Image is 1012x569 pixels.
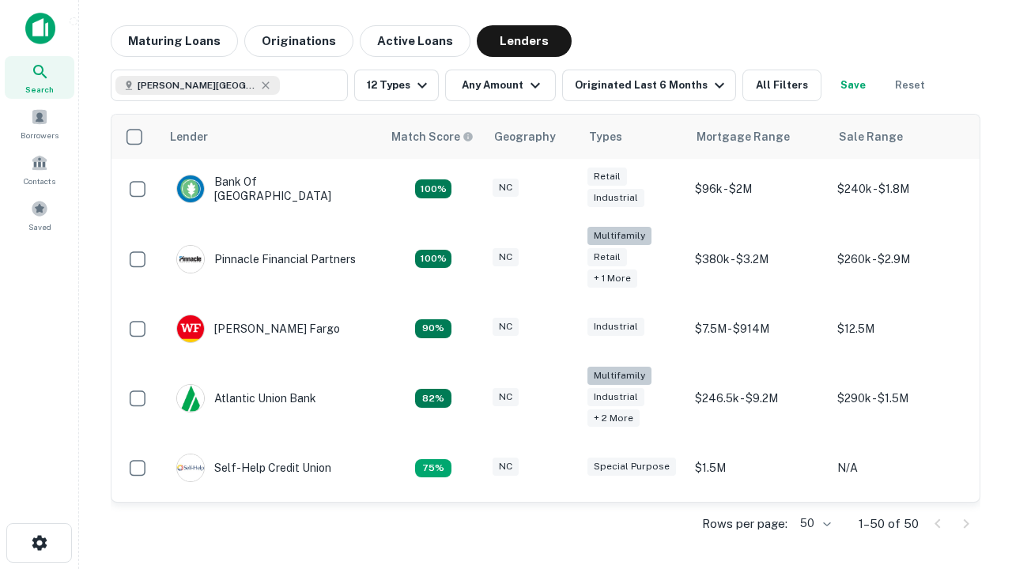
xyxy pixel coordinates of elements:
[493,458,519,476] div: NC
[391,128,474,145] div: Capitalize uses an advanced AI algorithm to match your search with the best lender. The match sco...
[587,388,644,406] div: Industrial
[687,299,829,359] td: $7.5M - $914M
[742,70,821,101] button: All Filters
[493,318,519,336] div: NC
[176,454,331,482] div: Self-help Credit Union
[562,70,736,101] button: Originated Last 6 Months
[829,359,972,439] td: $290k - $1.5M
[5,102,74,145] a: Borrowers
[176,245,356,273] div: Pinnacle Financial Partners
[794,512,833,535] div: 50
[360,25,470,57] button: Active Loans
[493,388,519,406] div: NC
[587,367,651,385] div: Multifamily
[415,319,451,338] div: Matching Properties: 12, hasApolloMatch: undefined
[177,454,204,481] img: picture
[828,70,878,101] button: Save your search to get updates of matches that match your search criteria.
[415,459,451,478] div: Matching Properties: 10, hasApolloMatch: undefined
[587,168,627,186] div: Retail
[839,127,903,146] div: Sale Range
[587,458,676,476] div: Special Purpose
[702,514,787,533] p: Rows per page:
[176,175,366,203] div: Bank Of [GEOGRAPHIC_DATA]
[25,13,55,44] img: capitalize-icon.png
[859,514,919,533] p: 1–50 of 50
[829,438,972,498] td: N/A
[177,175,204,202] img: picture
[391,128,470,145] h6: Match Score
[580,115,687,159] th: Types
[111,25,238,57] button: Maturing Loans
[687,438,829,498] td: $1.5M
[493,248,519,266] div: NC
[177,246,204,273] img: picture
[697,127,790,146] div: Mortgage Range
[885,70,935,101] button: Reset
[28,220,51,233] span: Saved
[687,219,829,299] td: $380k - $3.2M
[494,127,556,146] div: Geography
[829,219,972,299] td: $260k - $2.9M
[687,359,829,439] td: $246.5k - $9.2M
[587,409,640,428] div: + 2 more
[829,115,972,159] th: Sale Range
[5,148,74,190] a: Contacts
[933,443,1012,518] iframe: Chat Widget
[177,385,204,412] img: picture
[587,227,651,245] div: Multifamily
[587,318,644,336] div: Industrial
[575,76,729,95] div: Originated Last 6 Months
[415,179,451,198] div: Matching Properties: 14, hasApolloMatch: undefined
[687,115,829,159] th: Mortgage Range
[382,115,485,159] th: Capitalize uses an advanced AI algorithm to match your search with the best lender. The match sco...
[176,384,316,413] div: Atlantic Union Bank
[485,115,580,159] th: Geography
[829,159,972,219] td: $240k - $1.8M
[25,83,54,96] span: Search
[587,189,644,207] div: Industrial
[589,127,622,146] div: Types
[177,315,204,342] img: picture
[415,389,451,408] div: Matching Properties: 11, hasApolloMatch: undefined
[477,25,572,57] button: Lenders
[445,70,556,101] button: Any Amount
[354,70,439,101] button: 12 Types
[138,78,256,92] span: [PERSON_NAME][GEOGRAPHIC_DATA], [GEOGRAPHIC_DATA]
[587,269,637,288] div: + 1 more
[24,175,55,187] span: Contacts
[493,179,519,197] div: NC
[5,194,74,236] a: Saved
[415,250,451,269] div: Matching Properties: 24, hasApolloMatch: undefined
[176,315,340,343] div: [PERSON_NAME] Fargo
[170,127,208,146] div: Lender
[160,115,382,159] th: Lender
[587,248,627,266] div: Retail
[829,299,972,359] td: $12.5M
[687,159,829,219] td: $96k - $2M
[21,129,59,141] span: Borrowers
[5,56,74,99] a: Search
[244,25,353,57] button: Originations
